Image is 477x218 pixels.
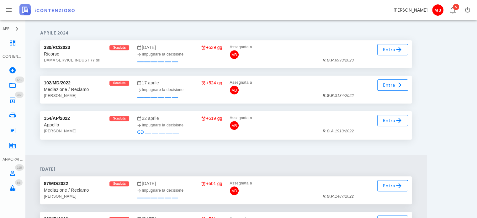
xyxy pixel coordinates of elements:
span: Distintivo [15,77,24,83]
div: Ricorso [44,51,129,57]
div: 3134/2022 [323,93,354,99]
span: Scaduta [113,81,126,86]
div: Impugnare la decisione [137,87,222,93]
div: +519 gg [201,115,222,122]
span: MB [230,86,239,94]
img: logo-text-2x.png [19,4,75,15]
a: Entra [377,180,408,191]
span: Entra [383,117,403,124]
a: Entra [377,115,408,126]
div: Mediazione / Reclamo [44,187,129,193]
span: MB [230,186,239,195]
span: 643 [17,78,22,82]
strong: R.G.R. [323,58,335,62]
div: [PERSON_NAME] [44,93,129,99]
div: +501 gg [201,180,222,187]
span: Distintivo [15,179,23,186]
span: Entra [383,81,403,89]
strong: R.G.A. [323,129,335,133]
div: Appello [44,122,129,128]
h4: aprile 2024 [40,30,412,36]
span: Scaduta [113,116,126,121]
span: Scaduta [113,181,126,186]
div: 17 aprile [137,79,222,86]
span: Entra [383,182,403,189]
strong: R.G.R. [323,194,335,199]
a: Entra [377,44,408,55]
strong: R.G.R. [323,93,335,98]
div: Impugnare la decisione [137,51,222,57]
div: 6993/2023 [323,57,354,63]
a: Entra [377,79,408,91]
button: MB [430,3,445,18]
div: Assegnata a [230,79,315,86]
h4: [DATE] [40,166,412,173]
div: [DATE] [137,180,222,187]
div: 102/MD/2022 [44,79,71,86]
span: 325 [17,166,22,170]
div: Assegnata a [230,44,315,50]
div: Mediazione / Reclamo [44,86,129,93]
span: Distintivo [15,164,24,171]
div: [PERSON_NAME] [394,7,427,13]
span: Distintivo [15,92,24,98]
div: Impugnare la decisione [137,187,222,194]
div: 1487/2022 [323,193,354,199]
div: [PERSON_NAME] [44,128,129,134]
div: 154/AP/2022 [44,115,70,122]
button: Distintivo [445,3,460,18]
span: MB [230,50,239,59]
div: 1913/2022 [323,128,354,134]
div: +539 gg [201,44,222,51]
div: 87/MD/2022 [44,180,68,187]
div: Assegnata a [230,115,315,121]
div: [PERSON_NAME] [44,193,129,199]
div: CONTENZIOSO [3,54,23,59]
div: Assegnata a [230,180,315,186]
span: 88 [17,181,21,185]
div: DAMA SERVICE INDUSTRY srl [44,57,129,63]
span: MB [432,4,443,16]
span: Distintivo [453,4,459,10]
span: Scaduta [113,45,126,50]
span: 319 [17,93,22,97]
div: +524 gg [201,79,222,86]
span: MB [230,121,239,130]
div: 22 aprile [137,115,222,122]
div: 330/RC/2023 [44,44,70,51]
div: Impugnare la decisione [137,122,222,128]
div: ANAGRAFICA [3,157,23,162]
span: Entra [383,46,403,53]
div: [DATE] [137,44,222,51]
